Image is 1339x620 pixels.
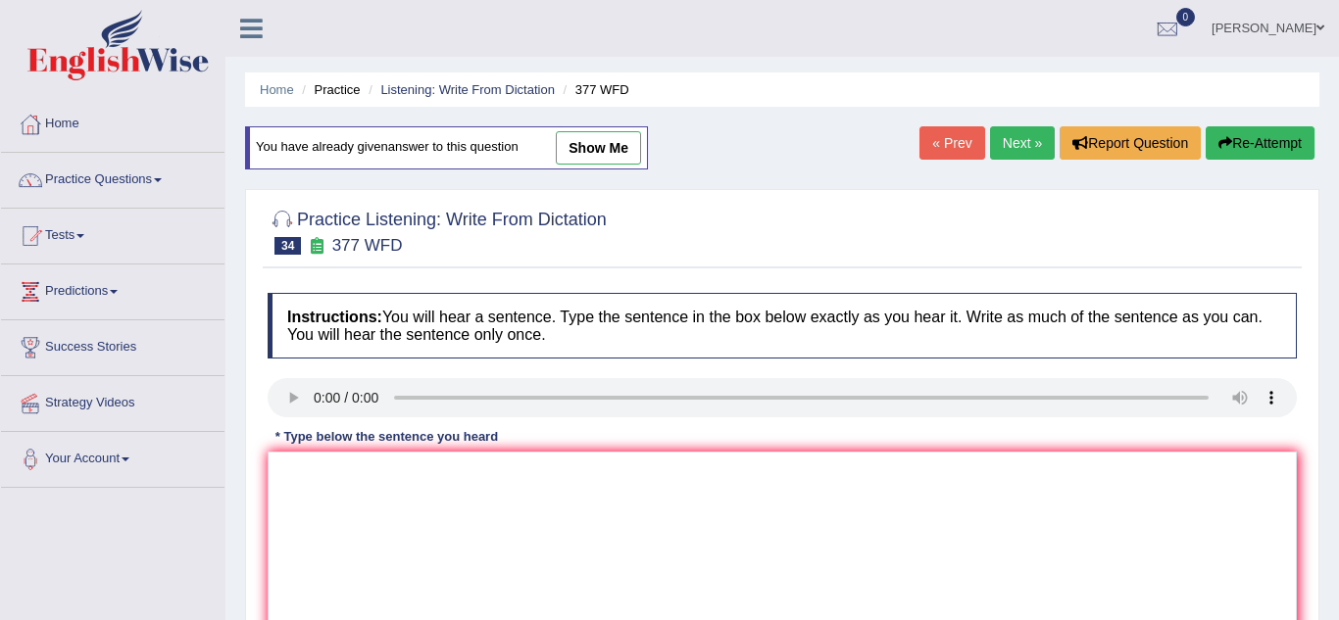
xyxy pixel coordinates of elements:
[380,82,555,97] a: Listening: Write From Dictation
[1,264,224,313] a: Predictions
[1,153,224,202] a: Practice Questions
[306,237,326,256] small: Exam occurring question
[245,126,648,169] div: You have already given answer to this question
[1206,126,1314,160] button: Re-Attempt
[1,209,224,258] a: Tests
[1,376,224,425] a: Strategy Videos
[990,126,1055,160] a: Next »
[1,97,224,146] a: Home
[268,293,1297,358] h4: You will hear a sentence. Type the sentence in the box below exactly as you hear it. Write as muc...
[287,309,382,325] b: Instructions:
[274,237,301,255] span: 34
[556,131,641,165] a: show me
[559,80,629,99] li: 377 WFD
[1060,126,1201,160] button: Report Question
[297,80,360,99] li: Practice
[260,82,294,97] a: Home
[268,206,607,255] h2: Practice Listening: Write From Dictation
[1176,8,1196,26] span: 0
[1,432,224,481] a: Your Account
[332,236,403,255] small: 377 WFD
[1,320,224,369] a: Success Stories
[268,427,506,446] div: * Type below the sentence you heard
[919,126,984,160] a: « Prev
